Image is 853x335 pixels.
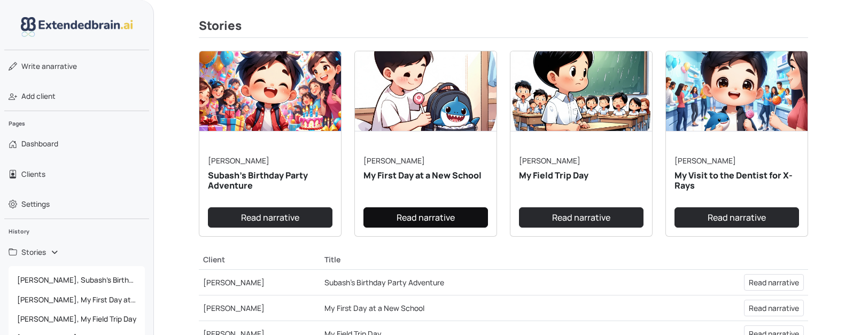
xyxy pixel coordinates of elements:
[519,170,643,181] h5: My Field Trip Day
[21,247,46,258] span: Stories
[674,155,736,166] a: [PERSON_NAME]
[21,169,45,180] span: Clients
[199,19,808,38] h3: Stories
[208,155,269,166] a: [PERSON_NAME]
[363,207,488,228] a: Read narrative
[21,17,133,37] img: logo
[13,309,141,329] span: [PERSON_NAME], My Field Trip Day
[324,303,424,313] a: My First Day at a New School
[9,270,145,290] a: [PERSON_NAME], Subash's Birthday Party Adventure
[666,51,808,131] img: narrative
[199,51,341,131] img: narrative
[208,170,332,191] h5: Subash's Birthday Party Adventure
[674,207,799,228] a: Read narrative
[519,207,643,228] a: Read narrative
[21,138,58,149] span: Dashboard
[9,309,145,329] a: [PERSON_NAME], My Field Trip Day
[744,300,804,316] a: Read narrative
[199,250,320,270] th: Client
[355,51,497,131] img: narrative
[21,199,50,209] span: Settings
[744,274,804,291] a: Read narrative
[363,155,425,166] a: [PERSON_NAME]
[674,170,799,191] h5: My Visit to the Dentist for X-Rays
[203,303,265,313] a: [PERSON_NAME]
[324,277,444,287] a: Subash's Birthday Party Adventure
[519,155,580,166] a: [PERSON_NAME]
[21,61,77,72] span: narrative
[203,277,265,287] a: [PERSON_NAME]
[320,250,689,270] th: Title
[21,61,46,71] span: Write a
[510,51,652,131] img: narrative
[208,207,332,228] a: Read narrative
[13,290,141,309] span: [PERSON_NAME], My First Day at a New School
[21,91,56,102] span: Add client
[9,290,145,309] a: [PERSON_NAME], My First Day at a New School
[363,170,488,181] h5: My First Day at a New School
[13,270,141,290] span: [PERSON_NAME], Subash's Birthday Party Adventure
